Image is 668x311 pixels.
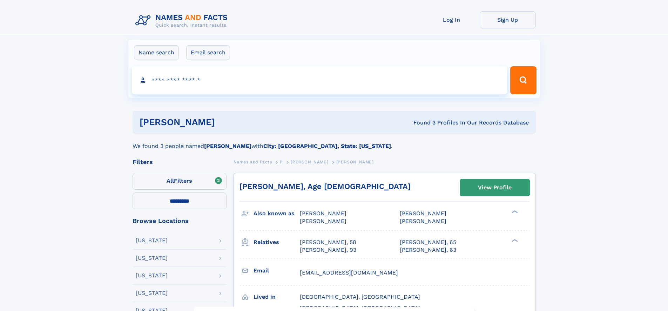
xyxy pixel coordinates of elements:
[460,179,529,196] a: View Profile
[254,208,300,219] h3: Also known as
[280,157,283,166] a: P
[300,293,420,300] span: [GEOGRAPHIC_DATA], [GEOGRAPHIC_DATA]
[186,45,230,60] label: Email search
[510,238,518,243] div: ❯
[134,45,179,60] label: Name search
[300,238,356,246] a: [PERSON_NAME], 58
[400,238,456,246] a: [PERSON_NAME], 65
[300,246,356,254] a: [PERSON_NAME], 93
[400,218,446,224] span: [PERSON_NAME]
[254,265,300,277] h3: Email
[204,143,251,149] b: [PERSON_NAME]
[510,66,536,94] button: Search Button
[300,218,346,224] span: [PERSON_NAME]
[424,11,480,28] a: Log In
[300,210,346,217] span: [PERSON_NAME]
[280,160,283,164] span: P
[314,119,529,127] div: Found 3 Profiles In Our Records Database
[133,173,227,190] label: Filters
[136,255,168,261] div: [US_STATE]
[291,160,328,164] span: [PERSON_NAME]
[400,246,456,254] a: [PERSON_NAME], 63
[133,218,227,224] div: Browse Locations
[239,182,411,191] a: [PERSON_NAME], Age [DEMOGRAPHIC_DATA]
[510,210,518,214] div: ❯
[133,134,536,150] div: We found 3 people named with .
[263,143,391,149] b: City: [GEOGRAPHIC_DATA], State: [US_STATE]
[136,273,168,278] div: [US_STATE]
[254,291,300,303] h3: Lived in
[478,180,512,196] div: View Profile
[132,66,507,94] input: search input
[480,11,536,28] a: Sign Up
[133,159,227,165] div: Filters
[254,236,300,248] h3: Relatives
[400,210,446,217] span: [PERSON_NAME]
[234,157,272,166] a: Names and Facts
[140,118,314,127] h1: [PERSON_NAME]
[167,177,174,184] span: All
[300,269,398,276] span: [EMAIL_ADDRESS][DOMAIN_NAME]
[336,160,374,164] span: [PERSON_NAME]
[133,11,234,30] img: Logo Names and Facts
[291,157,328,166] a: [PERSON_NAME]
[136,290,168,296] div: [US_STATE]
[136,238,168,243] div: [US_STATE]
